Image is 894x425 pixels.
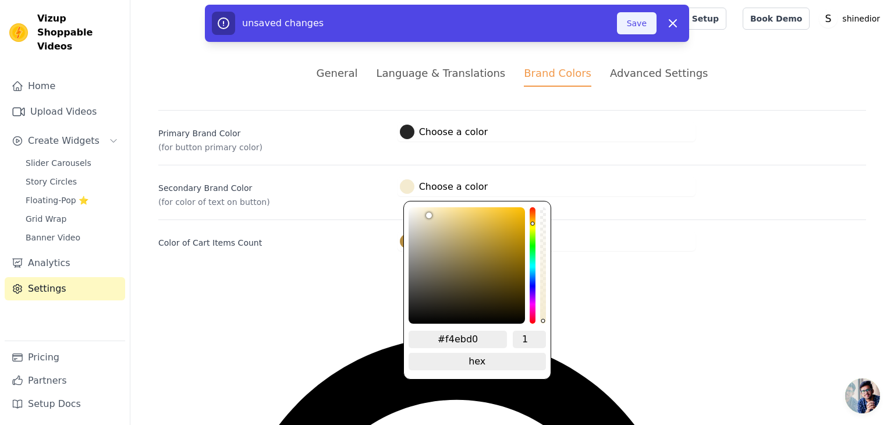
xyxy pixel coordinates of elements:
[26,176,77,187] span: Story Circles
[19,155,125,171] a: Slider Carousels
[530,207,535,324] div: hue channel
[610,65,708,81] div: Advanced Settings
[19,229,125,246] a: Banner Video
[26,194,88,206] span: Floating-Pop ⭐
[28,134,100,148] span: Create Widgets
[5,392,125,416] a: Setup Docs
[400,234,488,249] label: Choose a color
[158,123,388,139] label: Primary Brand Color
[403,201,551,380] div: color picker
[158,196,388,208] p: (for color of text on button)
[410,212,524,218] div: saturation channel
[426,208,432,323] div: brightness channel
[19,211,125,227] a: Grid Wrap
[5,346,125,369] a: Pricing
[617,12,657,34] button: Save
[845,378,880,413] a: Open chat
[26,157,91,169] span: Slider Carousels
[5,129,125,153] button: Create Widgets
[400,125,488,139] label: Choose a color
[400,179,488,194] label: Choose a color
[540,207,546,324] div: alpha channel
[158,141,388,153] p: (for button primary color)
[409,331,508,348] input: hex color
[158,178,388,194] label: Secondary Brand Color
[26,232,80,243] span: Banner Video
[19,192,125,208] a: Floating-Pop ⭐
[26,213,66,225] span: Grid Wrap
[317,65,358,81] div: General
[158,232,388,249] label: Color of Cart Items Count
[376,65,505,81] div: Language & Translations
[5,369,125,392] a: Partners
[5,75,125,98] a: Home
[5,100,125,123] a: Upload Videos
[242,17,324,29] span: unsaved changes
[524,65,591,87] div: Brand Colors
[513,331,546,348] input: alpha channel
[398,232,490,251] button: Choose a color color picker
[398,122,490,141] button: Choose a color color picker
[19,173,125,190] a: Story Circles
[5,252,125,275] a: Analytics
[5,277,125,300] a: Settings
[398,177,490,196] button: Choose a color color picker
